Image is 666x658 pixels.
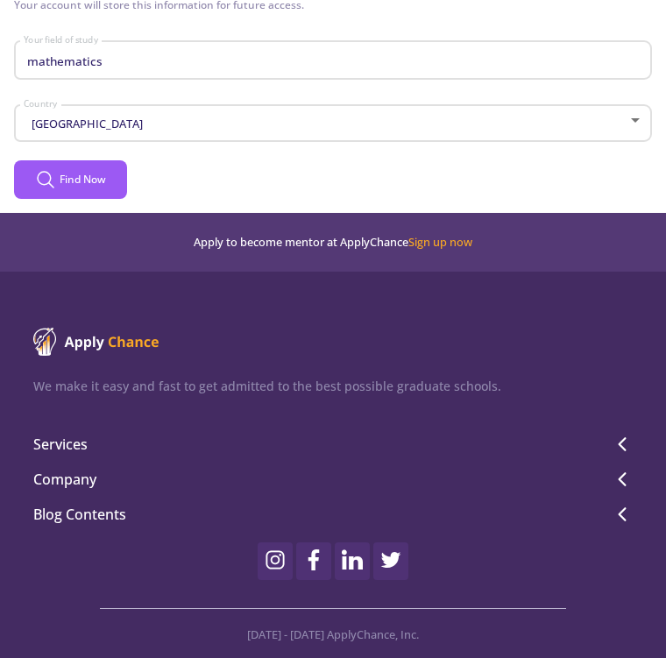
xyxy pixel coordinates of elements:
button: Find Now [14,160,127,199]
a: instagram [258,542,293,580]
span: Blog Contents [33,504,633,525]
a: facebook [296,542,331,580]
span: Find Now [60,172,106,187]
a: Sign up now [408,234,472,250]
span: Services [33,434,633,455]
span: [DATE] - [DATE] ApplyChance, Inc. [247,626,419,642]
p: We make it easy and fast to get admitted to the best possible graduate schools. [33,377,633,395]
span: [GEOGRAPHIC_DATA] [27,116,143,131]
span: Company [33,469,633,490]
img: ApplyChance logo [33,328,159,356]
a: twitter [373,542,408,580]
a: linkedin [335,542,370,580]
